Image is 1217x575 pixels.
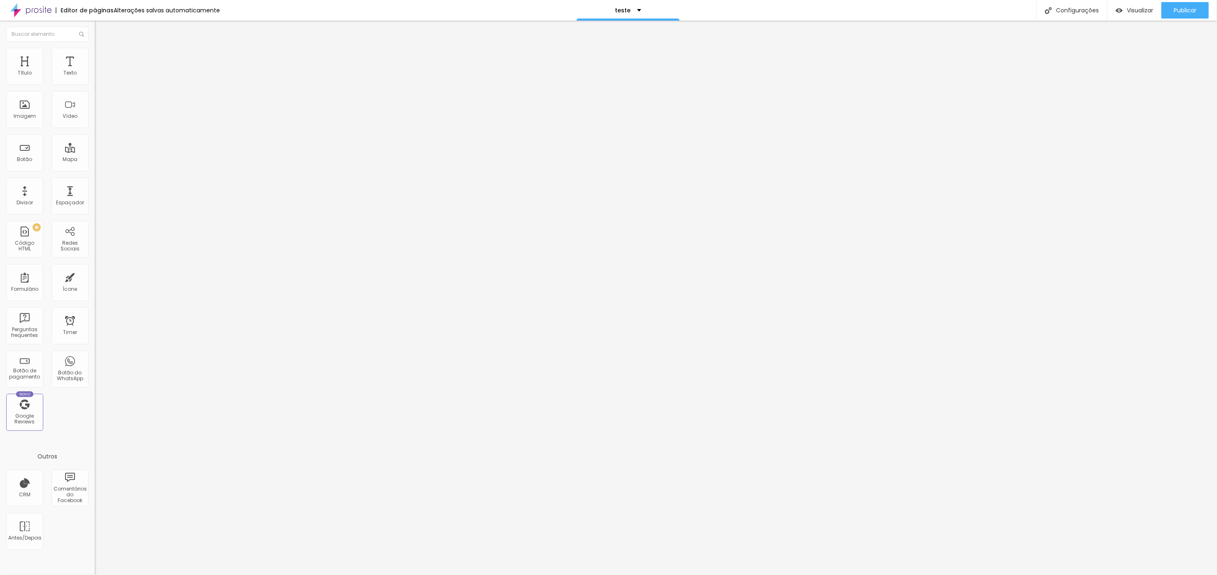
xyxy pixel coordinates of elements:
div: Divisor [16,200,33,206]
img: view-1.svg [1116,7,1123,14]
div: Formulário [11,286,38,292]
div: Código HTML [8,240,41,252]
img: Icone [1045,7,1052,14]
div: Ícone [63,286,77,292]
button: Publicar [1161,2,1209,19]
div: CRM [19,492,30,498]
div: Antes/Depois [8,535,41,541]
div: Texto [63,70,77,76]
div: Comentários do Facebook [54,486,86,504]
div: Google Reviews [8,413,41,425]
div: Botão [17,157,33,162]
div: Título [18,70,32,76]
div: Mapa [63,157,77,162]
div: Perguntas frequentes [8,327,41,339]
div: Botão do WhatsApp [54,370,86,382]
div: Editor de páginas [56,7,114,13]
iframe: Editor [95,21,1217,575]
div: Botão de pagamento [8,368,41,380]
div: Espaçador [56,200,84,206]
div: Timer [63,330,77,335]
div: Imagem [14,113,36,119]
div: Alterações salvas automaticamente [114,7,220,13]
img: Icone [79,32,84,37]
input: Buscar elemento [6,27,89,42]
div: Redes Sociais [54,240,86,252]
button: Visualizar [1107,2,1161,19]
span: Visualizar [1127,7,1153,14]
span: Publicar [1174,7,1196,14]
div: Vídeo [63,113,77,119]
p: teste [615,7,631,13]
div: Novo [16,391,34,397]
